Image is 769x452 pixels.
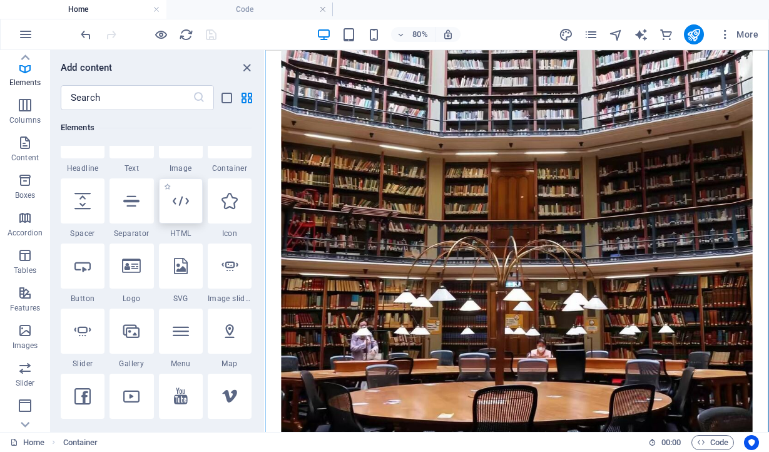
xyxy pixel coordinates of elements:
div: Separator [109,178,153,239]
button: navigator [609,27,624,42]
button: text_generator [634,27,649,42]
i: Undo: Change HTML (Ctrl+Z) [79,28,93,42]
div: Gallery [109,309,153,369]
span: Code [697,435,728,450]
div: Menu [159,309,203,369]
span: Image [159,163,203,173]
i: AI Writer [634,28,648,42]
span: Headline [61,163,104,173]
button: Click here to leave preview mode and continue editing [153,27,168,42]
button: Usercentrics [744,435,759,450]
button: close panel [239,60,254,75]
span: : [670,438,672,447]
span: Spacer [61,229,104,239]
div: Slider [61,309,104,369]
p: Columns [9,115,41,125]
button: commerce [659,27,674,42]
button: reload [178,27,193,42]
p: Images [13,341,38,351]
h6: Elements [61,120,252,135]
span: 00 00 [661,435,681,450]
span: Menu [159,359,203,369]
i: Commerce [659,28,673,42]
div: Map [208,309,252,369]
i: Pages (Ctrl+Alt+S) [584,28,598,42]
span: Add to favorites [164,183,171,190]
h4: Code [166,3,333,16]
nav: breadcrumb [63,435,98,450]
p: Boxes [15,190,36,200]
span: Separator [109,229,153,239]
button: grid-view [239,90,254,105]
button: More [714,24,763,44]
span: SVG [159,294,203,304]
button: 80% [391,27,435,42]
span: HTML [159,229,203,239]
span: Image slider [208,294,252,304]
a: Click to cancel selection. Double-click to open Pages [10,435,44,450]
h6: Add content [61,60,113,75]
input: Search [61,85,193,110]
button: undo [78,27,93,42]
span: Button [61,294,104,304]
div: Icon [208,178,252,239]
p: Tables [14,265,36,275]
button: publish [684,24,704,44]
div: Spacer [61,178,104,239]
p: Elements [9,78,41,88]
h6: Session time [648,435,681,450]
button: Code [691,435,734,450]
button: list-view [219,90,234,105]
span: Icon [208,229,252,239]
h6: 80% [410,27,430,42]
div: Image slider [208,244,252,304]
p: Slider [16,378,35,388]
span: More [719,28,758,41]
div: HTML [159,178,203,239]
span: Text [109,163,153,173]
i: Navigator [609,28,623,42]
i: On resize automatically adjust zoom level to fit chosen device. [442,29,454,40]
span: Gallery [109,359,153,369]
i: Design (Ctrl+Alt+Y) [559,28,573,42]
i: Reload page [179,28,193,42]
i: Publish [686,28,701,42]
p: Content [11,153,39,163]
p: Features [10,303,40,313]
p: Accordion [8,228,43,238]
div: Logo [109,244,153,304]
span: Logo [109,294,153,304]
div: Button [61,244,104,304]
span: Click to select. Double-click to edit [63,435,98,450]
span: Map [208,359,252,369]
div: SVG [159,244,203,304]
button: pages [584,27,599,42]
button: design [559,27,574,42]
span: Container [208,163,252,173]
p: Header [13,416,38,426]
span: Slider [61,359,104,369]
